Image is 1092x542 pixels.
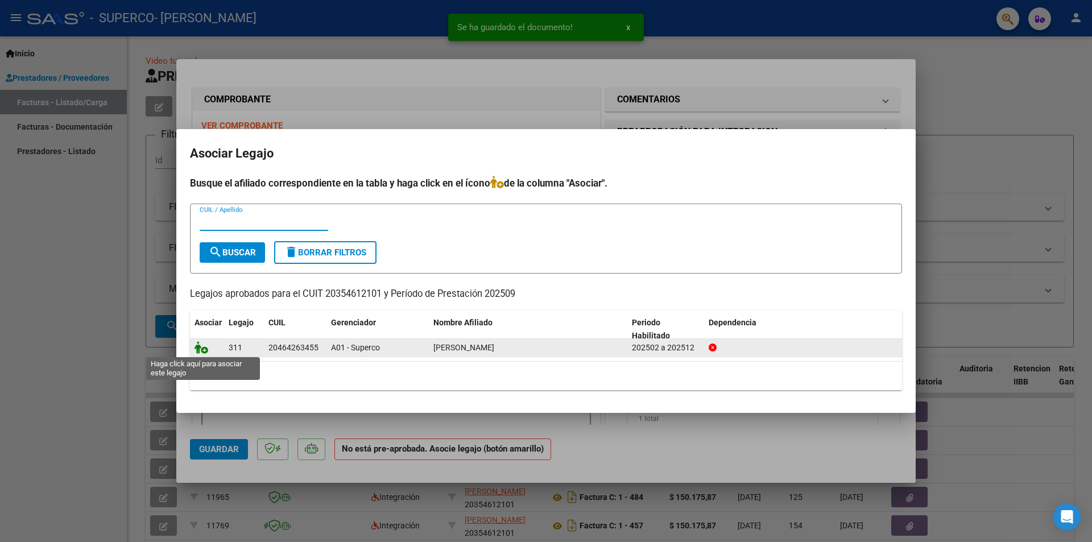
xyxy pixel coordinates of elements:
[709,318,756,327] span: Dependencia
[190,287,902,301] p: Legajos aprobados para el CUIT 20354612101 y Período de Prestación 202509
[229,343,242,352] span: 311
[195,318,222,327] span: Asociar
[268,318,286,327] span: CUIL
[209,247,256,258] span: Buscar
[632,318,670,340] span: Periodo Habilitado
[433,318,493,327] span: Nombre Afiliado
[704,311,903,348] datatable-header-cell: Dependencia
[224,311,264,348] datatable-header-cell: Legajo
[331,318,376,327] span: Gerenciador
[429,311,627,348] datatable-header-cell: Nombre Afiliado
[190,176,902,191] h4: Busque el afiliado correspondiente en la tabla y haga click en el ícono de la columna "Asociar".
[209,245,222,259] mat-icon: search
[190,362,902,390] div: 1 registros
[190,143,902,164] h2: Asociar Legajo
[433,343,494,352] span: VELARDEZ FACUNDO GABRIEL
[264,311,326,348] datatable-header-cell: CUIL
[268,341,318,354] div: 20464263455
[274,241,377,264] button: Borrar Filtros
[331,343,380,352] span: A01 - Superco
[627,311,704,348] datatable-header-cell: Periodo Habilitado
[284,247,366,258] span: Borrar Filtros
[190,311,224,348] datatable-header-cell: Asociar
[632,341,700,354] div: 202502 a 202512
[326,311,429,348] datatable-header-cell: Gerenciador
[1053,503,1081,531] div: Open Intercom Messenger
[284,245,298,259] mat-icon: delete
[229,318,254,327] span: Legajo
[200,242,265,263] button: Buscar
